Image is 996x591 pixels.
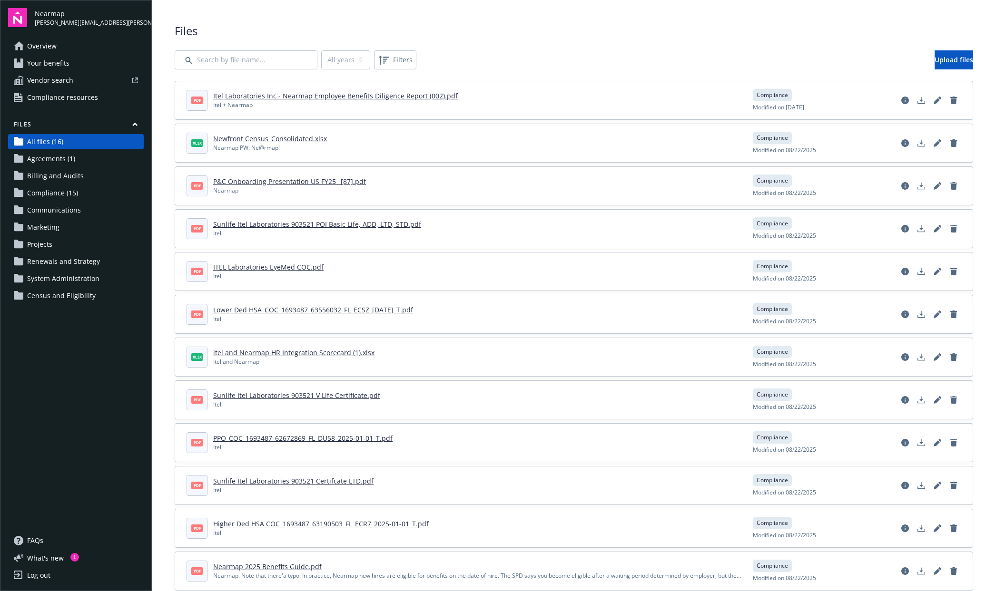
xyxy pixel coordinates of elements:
span: Modified on 08/22/2025 [753,232,816,240]
a: View file details [897,563,913,579]
a: Delete document [946,264,961,279]
a: Newfront Census_Consolidated.xlsx [213,134,327,143]
span: Compliance [757,433,788,442]
a: Edit document [930,563,945,579]
a: Upload files [935,50,973,69]
a: Lower Ded HSA_COC_1693487_63556032_FL_ECSZ_[DATE]_T.pdf [213,305,413,314]
span: What ' s new [27,553,64,563]
span: Files [175,23,973,39]
a: View file details [897,264,913,279]
div: Itel [213,272,324,281]
a: Itel Laboratories Inc - Nearmap Employee Benefits Diligence Report (002).pdf [213,91,458,100]
button: What's new1 [8,553,79,563]
a: Download document [914,136,929,151]
a: System Administration [8,271,144,286]
span: Compliance [757,176,788,185]
a: Vendor search [8,73,144,88]
a: View file details [897,221,913,236]
a: ITEL Laboratories EyeMed COC.pdf [213,262,324,271]
span: Compliance [757,219,788,228]
img: navigator-logo.svg [8,8,27,27]
button: Files [8,120,144,132]
span: Compliance resources [27,90,98,105]
span: Modified on 08/22/2025 [753,403,816,411]
span: Agreements (1) [27,151,75,166]
span: Modified on [DATE] [753,103,804,112]
span: pdf [191,97,203,104]
a: Edit document [930,178,945,194]
a: Overview [8,39,144,54]
a: Delete document [946,349,961,365]
a: Download document [914,349,929,365]
span: Modified on 08/22/2025 [753,531,816,540]
a: Sunlife Itel Laboratories 903521 POI Basic Life, ADD, LTD, STD.pdf [213,220,421,229]
a: View file details [897,478,913,493]
span: Modified on 08/22/2025 [753,317,816,326]
span: Modified on 08/22/2025 [753,189,816,197]
div: Itel [213,486,374,494]
a: Edit document [930,392,945,407]
span: Compliance [757,390,788,399]
a: Download document [914,563,929,579]
a: Compliance (15) [8,185,144,201]
span: Nearmap [35,9,144,19]
a: Download document [914,221,929,236]
a: PPO_COC_1693487_62672869_FL_DU58_2025-01-01_T.pdf [213,434,393,443]
a: Agreements (1) [8,151,144,166]
a: View file details [897,521,913,536]
div: Nearmap [213,186,366,195]
div: Itel + Nearmap [213,101,458,109]
a: Download document [914,307,929,322]
a: P&C Onboarding Presentation US FY25 _[87].pdf [213,177,366,186]
span: Billing and Audits [27,168,84,184]
span: Modified on 08/22/2025 [753,446,816,454]
span: Compliance (15) [27,185,78,201]
span: Communications [27,203,81,218]
button: Nearmap[PERSON_NAME][EMAIL_ADDRESS][PERSON_NAME][DOMAIN_NAME] [35,8,144,27]
div: Itel [213,229,421,238]
div: Itel [213,400,380,409]
a: Edit document [930,136,945,151]
a: Edit document [930,435,945,450]
span: Modified on 08/22/2025 [753,360,816,368]
a: Download document [914,264,929,279]
a: Communications [8,203,144,218]
a: Census and Eligibility [8,288,144,303]
span: pdf [191,396,203,403]
a: Compliance resources [8,90,144,105]
span: pdf [191,225,203,232]
a: View file details [897,392,913,407]
div: Log out [27,568,50,583]
a: Download document [914,392,929,407]
a: Marketing [8,220,144,235]
span: Compliance [757,562,788,570]
span: Compliance [757,519,788,527]
span: Filters [393,55,413,65]
span: Compliance [757,305,788,313]
span: Filters [376,52,414,68]
span: Upload files [935,55,973,64]
a: Edit document [930,264,945,279]
a: Delete document [946,563,961,579]
span: Census and Eligibility [27,288,96,303]
a: View file details [897,435,913,450]
a: Delete document [946,136,961,151]
a: View file details [897,349,913,365]
a: Sunlife Itel Laboratories 903521 Certifcate LTD.pdf [213,476,374,485]
a: Download document [914,93,929,108]
span: pdf [191,268,203,275]
div: Nearmap. Note that there'a typo: In practice, Nearmap new hires are eligible for benefits on the ... [213,572,741,580]
span: pdf [191,439,203,446]
a: All files (16) [8,134,144,149]
a: View file details [897,307,913,322]
a: View file details [897,93,913,108]
div: Itel [213,315,413,323]
a: Delete document [946,178,961,194]
a: Delete document [946,478,961,493]
a: Higher Ded HSA COC_1693487_63190503_FL_ECR7_2025-01-01_T.pdf [213,519,429,528]
a: Download document [914,435,929,450]
a: Delete document [946,435,961,450]
a: Delete document [946,392,961,407]
span: Compliance [757,262,788,271]
a: Edit document [930,307,945,322]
